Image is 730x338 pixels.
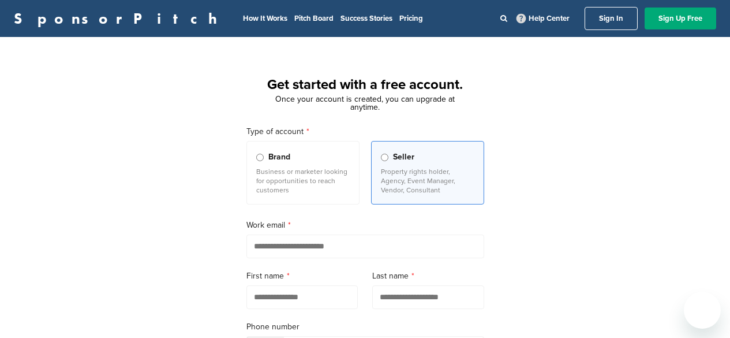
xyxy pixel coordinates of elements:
span: Brand [268,151,290,164]
a: Help Center [514,12,572,25]
a: How It Works [243,14,287,23]
span: Seller [393,151,414,164]
a: Success Stories [340,14,392,23]
input: Seller Property rights holder, Agency, Event Manager, Vendor, Consultant [381,154,388,161]
input: Brand Business or marketer looking for opportunities to reach customers [256,154,264,161]
iframe: Button to launch messaging window [684,292,721,329]
label: First name [246,270,358,283]
span: Once your account is created, you can upgrade at anytime. [275,94,455,112]
a: Sign In [585,7,638,30]
a: Sign Up Free [645,8,716,29]
label: Phone number [246,321,484,333]
p: Property rights holder, Agency, Event Manager, Vendor, Consultant [381,167,474,195]
a: SponsorPitch [14,11,224,26]
a: Pricing [399,14,423,23]
label: Type of account [246,125,484,138]
a: Pitch Board [294,14,334,23]
p: Business or marketer looking for opportunities to reach customers [256,167,350,195]
label: Work email [246,219,484,232]
h1: Get started with a free account. [233,75,498,95]
label: Last name [372,270,484,283]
